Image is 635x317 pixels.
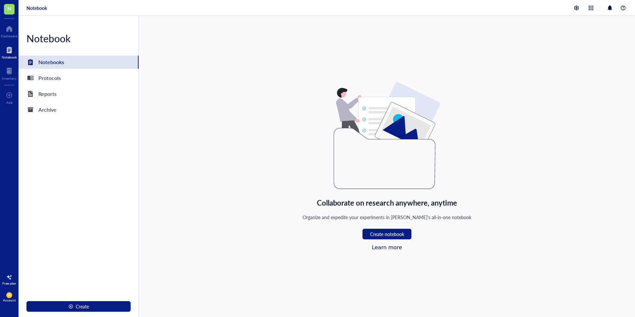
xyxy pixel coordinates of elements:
div: Notebooks [38,58,64,67]
a: Protocols [19,71,139,85]
img: Empty state [334,82,440,189]
button: Create [26,301,131,312]
div: Notebook [19,32,139,45]
span: N [7,4,11,13]
div: Account [3,298,16,302]
span: Create [76,304,89,309]
a: Notebook [2,45,17,59]
div: Archive [38,105,57,114]
div: Collaborate on research anywhere, anytime [317,197,457,208]
span: JH [8,294,11,297]
button: Create notebook [362,229,411,239]
div: Reports [38,89,57,99]
a: Notebook [26,5,47,11]
a: Notebooks [19,56,139,69]
div: Add [6,100,13,104]
a: Reports [19,87,139,100]
a: Inventory [2,66,17,80]
div: Protocols [38,73,61,83]
a: Dashboard [1,23,18,38]
a: Archive [19,103,139,116]
div: Free plan [2,281,16,285]
a: Learn more [372,244,402,251]
span: Create notebook [370,231,404,237]
div: Dashboard [1,34,18,38]
div: Inventory [2,76,17,80]
div: Notebook [2,55,17,59]
div: Organize and expedite your experiments in [PERSON_NAME]'s all-in-one notebook [303,214,472,221]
